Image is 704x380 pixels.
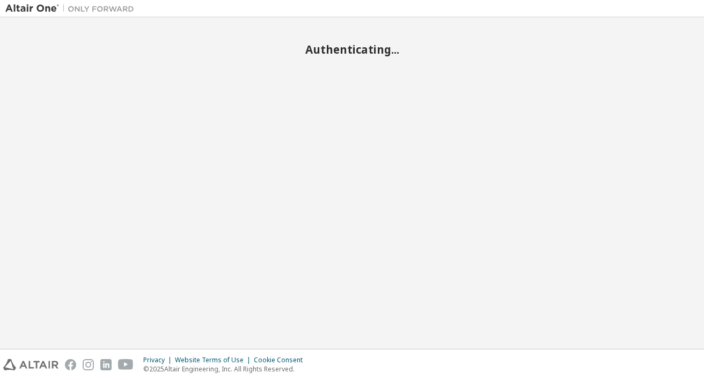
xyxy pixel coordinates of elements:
[143,364,309,374] p: © 2025 Altair Engineering, Inc. All Rights Reserved.
[5,3,140,14] img: Altair One
[100,359,112,370] img: linkedin.svg
[65,359,76,370] img: facebook.svg
[3,359,58,370] img: altair_logo.svg
[83,359,94,370] img: instagram.svg
[5,42,699,56] h2: Authenticating...
[143,356,175,364] div: Privacy
[254,356,309,364] div: Cookie Consent
[118,359,134,370] img: youtube.svg
[175,356,254,364] div: Website Terms of Use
